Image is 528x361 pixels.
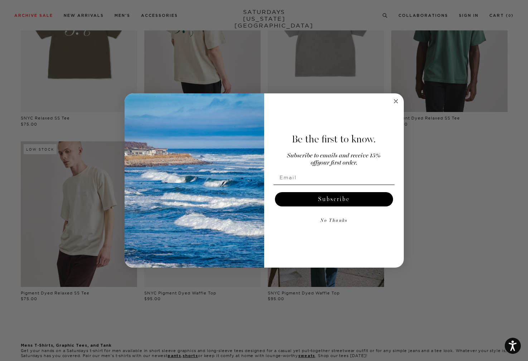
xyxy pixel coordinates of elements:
img: 125c788d-000d-4f3e-b05a-1b92b2a23ec9.jpeg [125,93,264,268]
button: Subscribe [275,192,393,206]
input: Email [273,170,394,185]
span: Be the first to know. [292,133,376,145]
button: Close dialog [392,97,400,106]
button: No Thanks [273,214,394,228]
span: Subscribe to emails and receive 15% [287,153,381,159]
span: your first order. [317,160,357,166]
span: off [311,160,317,166]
